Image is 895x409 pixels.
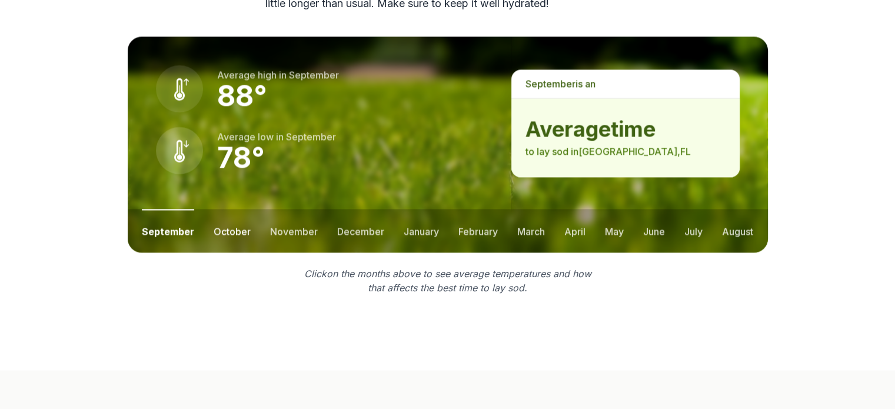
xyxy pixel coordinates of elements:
[722,209,753,252] button: august
[605,209,624,252] button: may
[217,68,339,82] p: Average high in
[525,78,575,89] span: september
[297,267,598,295] p: Click on the months above to see average temperatures and how that affects the best time to lay sod.
[517,209,545,252] button: march
[142,209,194,252] button: september
[458,209,498,252] button: february
[217,140,265,175] strong: 78 °
[217,129,336,144] p: Average low in
[525,144,725,158] p: to lay sod in [GEOGRAPHIC_DATA] , FL
[643,209,665,252] button: june
[289,69,339,81] span: september
[684,209,703,252] button: july
[525,117,725,141] strong: average time
[337,209,384,252] button: december
[214,209,251,252] button: october
[511,69,739,98] p: is a n
[270,209,318,252] button: november
[404,209,439,252] button: january
[564,209,585,252] button: april
[286,131,336,142] span: september
[217,78,267,113] strong: 88 °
